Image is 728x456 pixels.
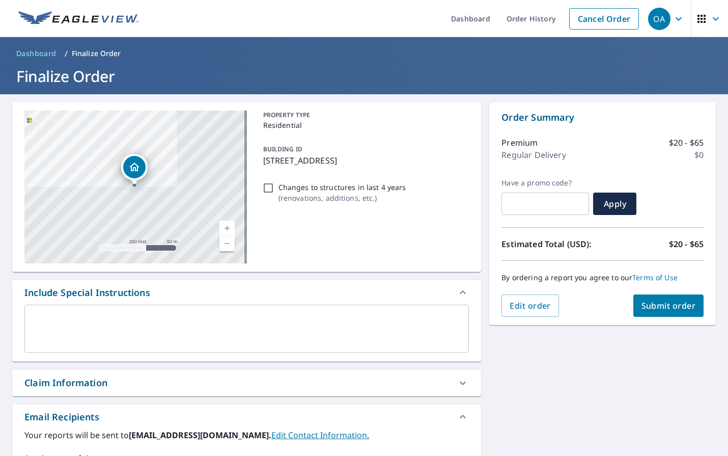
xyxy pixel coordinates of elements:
[501,178,589,187] label: Have a promo code?
[219,236,235,251] a: Current Level 17, Zoom Out
[129,430,271,441] b: [EMAIL_ADDRESS][DOMAIN_NAME].
[278,182,406,193] p: Changes to structures in last 4 years
[12,45,716,62] nav: breadcrumb
[501,111,704,124] p: Order Summary
[641,300,696,311] span: Submit order
[669,137,704,149] p: $20 - $65
[12,66,716,87] h1: Finalize Order
[263,120,465,130] p: Residential
[12,45,61,62] a: Dashboard
[24,429,469,441] label: Your reports will be sent to
[24,410,99,424] div: Email Recipients
[632,273,678,282] a: Terms of Use
[501,137,538,149] p: Premium
[601,198,628,209] span: Apply
[219,221,235,236] a: Current Level 17, Zoom In
[18,11,138,26] img: EV Logo
[16,48,57,59] span: Dashboard
[72,48,121,59] p: Finalize Order
[694,149,704,161] p: $0
[510,300,551,311] span: Edit order
[263,111,465,120] p: PROPERTY TYPE
[648,8,670,30] div: OA
[501,238,602,250] p: Estimated Total (USD):
[278,193,406,203] p: ( renovations, additions, etc. )
[24,286,150,300] div: Include Special Instructions
[501,149,566,161] p: Regular Delivery
[271,430,369,441] a: EditContactInfo
[669,238,704,250] p: $20 - $65
[12,370,481,396] div: Claim Information
[12,280,481,305] div: Include Special Instructions
[12,405,481,429] div: Email Recipients
[65,47,68,60] li: /
[501,294,559,317] button: Edit order
[121,154,148,185] div: Dropped pin, building 1, Residential property, 209 S Grove St Chippewa Falls, WI 54729
[263,154,465,167] p: [STREET_ADDRESS]
[633,294,704,317] button: Submit order
[24,376,107,390] div: Claim Information
[593,193,636,215] button: Apply
[263,145,302,153] p: BUILDING ID
[569,8,639,30] a: Cancel Order
[501,273,704,282] p: By ordering a report you agree to our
